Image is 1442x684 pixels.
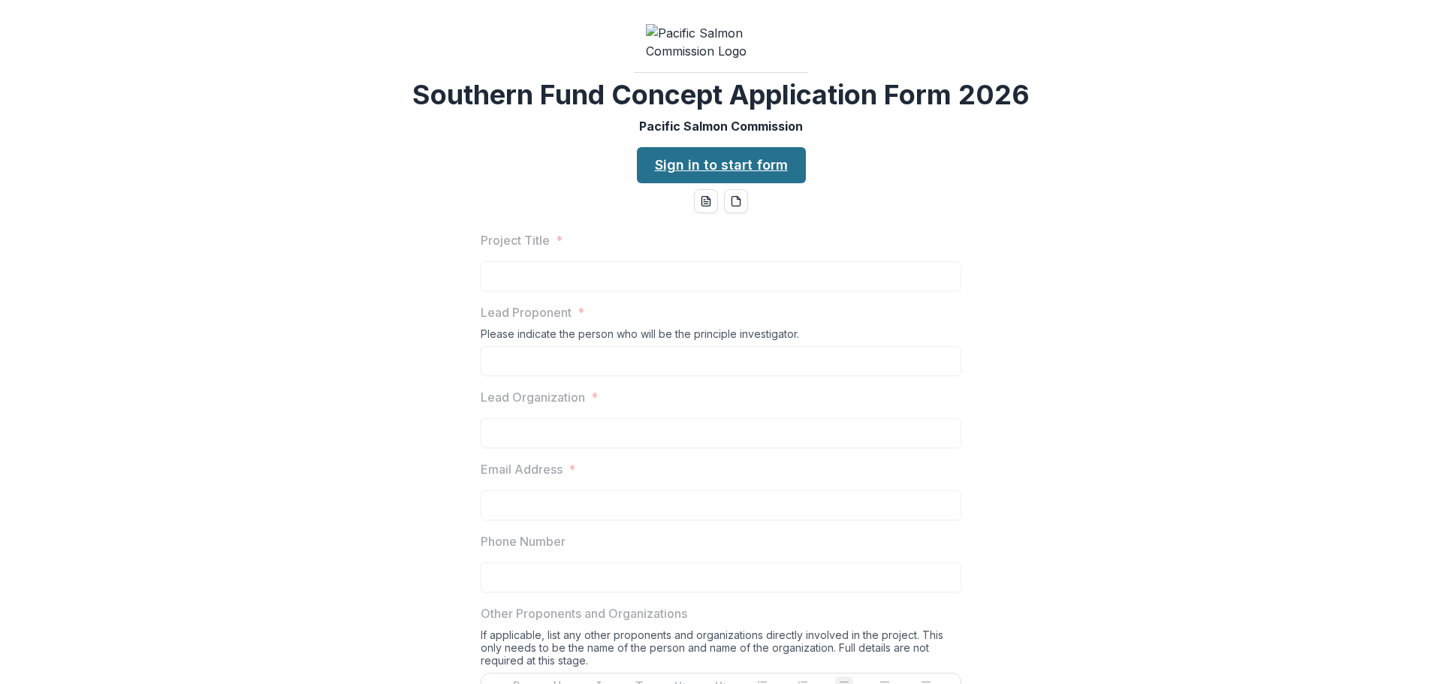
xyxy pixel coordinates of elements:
[481,231,550,249] p: Project Title
[481,604,687,622] p: Other Proponents and Organizations
[646,24,796,60] img: Pacific Salmon Commission Logo
[481,628,961,673] div: If applicable, list any other proponents and organizations directly involved in the project. This...
[639,117,803,135] p: Pacific Salmon Commission
[481,303,572,321] p: Lead Proponent
[724,189,748,213] button: pdf-download
[412,79,1030,111] h2: Southern Fund Concept Application Form 2026
[481,388,585,406] p: Lead Organization
[694,189,718,213] button: word-download
[481,532,566,550] p: Phone Number
[481,460,563,478] p: Email Address
[481,327,961,346] div: Please indicate the person who will be the principle investigator.
[637,147,806,183] a: Sign in to start form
